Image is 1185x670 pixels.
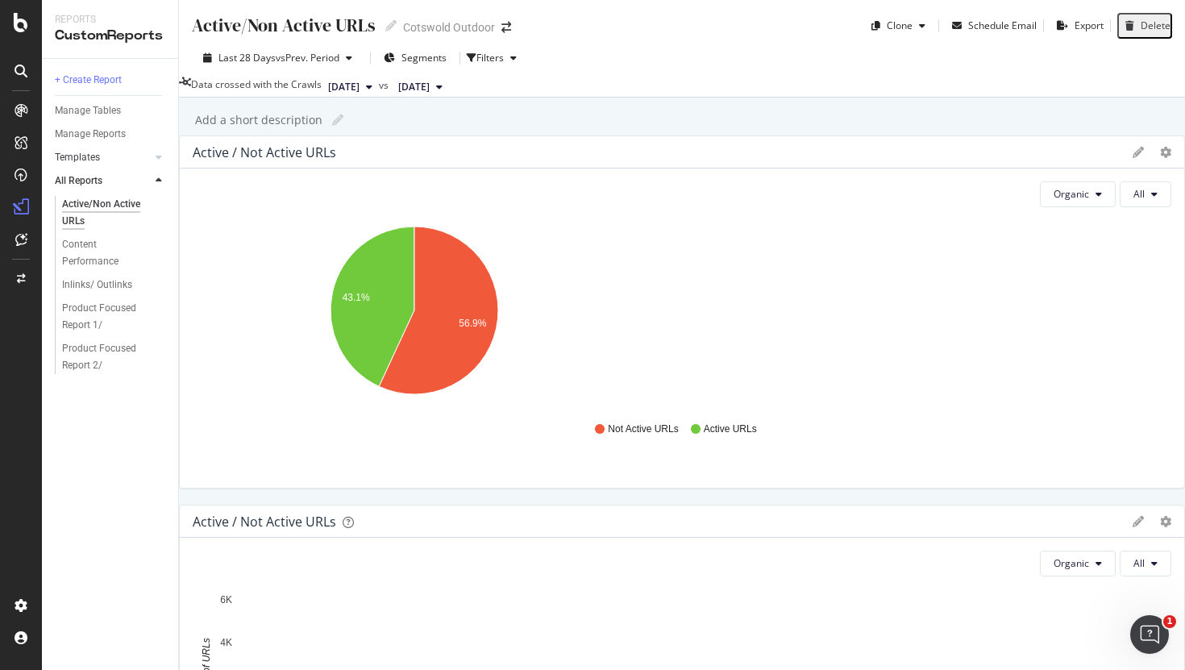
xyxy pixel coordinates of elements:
span: 2025 Sep. 29th [328,80,360,94]
button: Segments [377,45,453,71]
a: + Create Report [55,72,167,89]
div: Cotswold Outdoor [403,19,495,35]
div: Add a short description [195,112,322,128]
a: Product Focused Report 1/ [62,300,167,334]
div: Active/Non Active URLs [192,13,376,38]
span: Not Active URLs [608,422,678,436]
i: Edit report name [332,114,343,126]
div: Filters [476,51,504,65]
span: Segments [401,51,447,65]
div: Content Performance [62,236,152,270]
span: All [1133,556,1145,570]
text: 43.1% [343,292,370,303]
button: Organic [1040,181,1116,207]
button: [DATE] [322,77,379,97]
a: Product Focused Report 2/ [62,340,167,374]
button: [DATE] [392,77,449,97]
div: Data crossed with the Crawls [191,77,322,97]
button: Last 28 DaysvsPrev. Period [192,50,364,65]
div: Active / Not Active URLs [193,144,336,160]
i: Edit report name [385,20,397,31]
span: Organic [1054,556,1089,570]
a: Manage Reports [55,126,167,143]
span: vs [379,78,392,92]
span: 1 [1163,615,1176,628]
div: gear [1160,147,1171,158]
div: Active/Non Active URLs [62,196,152,230]
iframe: Intercom live chat [1130,615,1169,654]
div: Product Focused Report 1/ [62,300,154,334]
a: Inlinks/ Outlinks [62,277,167,293]
a: Templates [55,149,151,166]
a: Active/Non Active URLs [62,196,167,230]
div: + Create Report [55,72,122,89]
span: vs Prev. Period [276,51,339,65]
button: Schedule Email [946,13,1037,39]
div: Clone [887,19,913,32]
div: Schedule Email [968,19,1037,32]
div: Active / Not Active URLsgeargearOrganicAllA chart.Not Active URLsActive URLs [179,135,1185,489]
div: gear [1160,516,1171,527]
span: 2025 Sep. 1st [398,80,430,94]
button: Clone [865,13,932,39]
button: Delete [1117,13,1172,39]
div: Templates [55,149,100,166]
div: Export [1075,19,1104,32]
span: Active URLs [704,422,757,436]
button: Organic [1040,551,1116,576]
text: 56.9% [459,318,486,329]
a: Manage Tables [55,102,167,119]
span: All [1133,187,1145,201]
a: Content Performance [62,236,167,270]
button: All [1120,181,1171,207]
button: Filters [467,45,523,71]
div: Reports [55,13,165,27]
text: 6K [220,594,232,605]
div: Manage Tables [55,102,121,119]
svg: A chart. [193,220,636,407]
a: All Reports [55,173,151,189]
span: Last 28 Days [218,51,276,65]
div: CustomReports [55,27,165,45]
div: Delete [1141,20,1170,31]
div: All Reports [55,173,102,189]
div: Product Focused Report 2/ [62,340,154,374]
text: 4K [220,637,232,648]
div: Active / Not Active URLs [193,514,336,530]
span: Organic [1054,187,1089,201]
button: All [1120,551,1171,576]
div: Inlinks/ Outlinks [62,277,132,293]
button: Export [1050,13,1104,39]
div: arrow-right-arrow-left [501,22,511,33]
div: Manage Reports [55,126,126,143]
